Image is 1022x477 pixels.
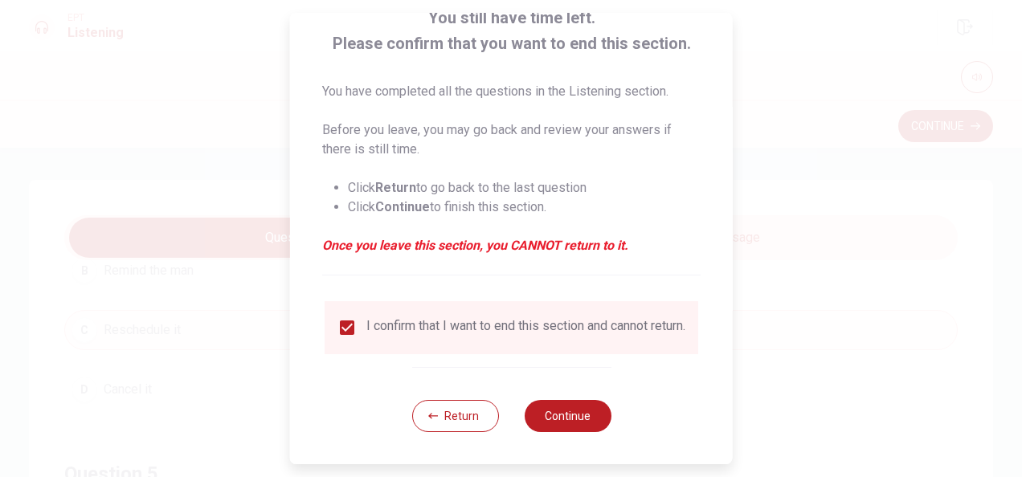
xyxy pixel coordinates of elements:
[375,199,430,214] strong: Continue
[322,5,701,56] span: You still have time left. Please confirm that you want to end this section.
[322,82,701,101] p: You have completed all the questions in the Listening section.
[348,178,701,198] li: Click to go back to the last question
[524,400,611,432] button: Continue
[348,198,701,217] li: Click to finish this section.
[366,318,685,337] div: I confirm that I want to end this section and cannot return.
[375,180,416,195] strong: Return
[411,400,498,432] button: Return
[322,120,701,159] p: Before you leave, you may go back and review your answers if there is still time.
[322,236,701,255] em: Once you leave this section, you CANNOT return to it.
